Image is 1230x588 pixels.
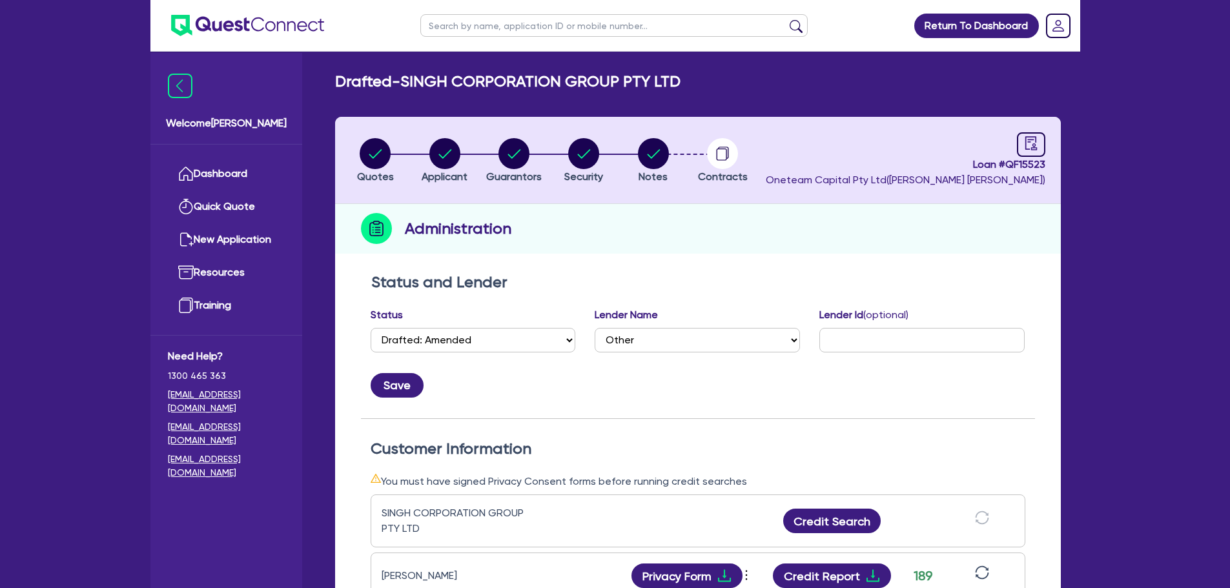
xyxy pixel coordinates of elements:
a: [EMAIL_ADDRESS][DOMAIN_NAME] [168,388,285,415]
button: Security [564,137,604,185]
span: audit [1024,136,1038,150]
button: sync [971,510,993,532]
a: Dashboard [168,157,285,190]
a: Return To Dashboard [914,14,1039,38]
img: resources [178,265,194,280]
span: Need Help? [168,349,285,364]
button: Contracts [697,137,748,185]
label: Status [371,307,403,323]
img: icon-menu-close [168,74,192,98]
button: Credit Reportdownload [773,563,891,588]
button: sync [971,565,993,587]
button: Dropdown toggle [743,565,753,587]
label: Lender Name [595,307,658,323]
div: You must have signed Privacy Consent forms before running credit searches [371,473,1025,489]
span: Oneteam Capital Pty Ltd ( [PERSON_NAME] [PERSON_NAME] ) [766,174,1045,186]
a: New Application [168,223,285,256]
span: download [717,568,732,583]
span: more [740,565,753,585]
span: Security [564,170,603,183]
img: step-icon [361,213,392,244]
h2: Drafted - SINGH CORPORATION GROUP PTY LTD [335,72,681,91]
h2: Administration [405,217,511,240]
input: Search by name, application ID or mobile number... [420,14,808,37]
button: Guarantors [486,137,542,185]
span: sync [975,511,989,525]
span: Applicant [422,170,467,183]
div: 189 [907,566,939,585]
a: [EMAIL_ADDRESS][DOMAIN_NAME] [168,420,285,447]
h2: Customer Information [371,440,1025,458]
img: quest-connect-logo-blue [171,15,324,36]
a: Training [168,289,285,322]
span: warning [371,473,381,483]
span: Contracts [698,170,748,183]
button: Notes [637,137,670,185]
a: Dropdown toggle [1041,9,1075,43]
span: Notes [639,170,668,183]
img: quick-quote [178,199,194,214]
img: new-application [178,232,194,247]
span: (optional) [863,309,908,321]
div: [PERSON_NAME] [382,568,543,583]
span: Loan # QF15523 [766,157,1045,172]
img: training [178,298,194,313]
a: Resources [168,256,285,289]
span: download [865,568,881,583]
a: Quick Quote [168,190,285,223]
div: SINGH CORPORATION GROUP PTY LTD [382,505,543,536]
h2: Status and Lender [371,273,1025,292]
button: Privacy Formdownload [631,563,743,588]
span: 1300 465 363 [168,369,285,383]
button: Applicant [421,137,468,185]
button: Quotes [356,137,395,185]
label: Lender Id [819,307,908,323]
button: Credit Search [783,509,881,533]
span: Quotes [357,170,394,183]
a: [EMAIL_ADDRESS][DOMAIN_NAME] [168,452,285,480]
span: Guarantors [486,170,542,183]
span: Welcome [PERSON_NAME] [166,116,287,131]
button: Save [371,373,424,398]
span: sync [975,565,989,580]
